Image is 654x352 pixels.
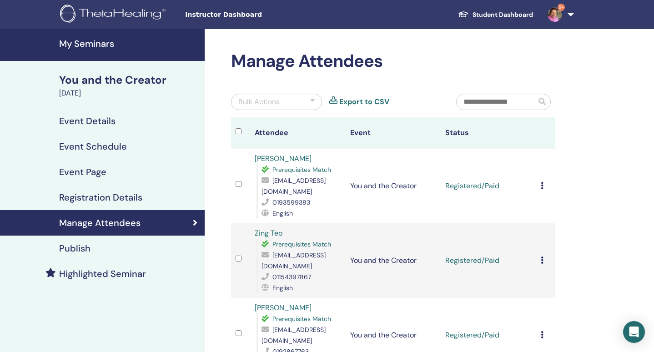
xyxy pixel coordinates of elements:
[231,51,555,72] h2: Manage Attendees
[59,192,142,203] h4: Registration Details
[623,321,645,343] div: Open Intercom Messenger
[59,166,106,177] h4: Event Page
[59,38,199,49] h4: My Seminars
[185,10,322,20] span: Instructor Dashboard
[272,284,293,292] span: English
[272,166,331,174] span: Prerequisites Match
[441,117,536,149] th: Status
[548,7,562,22] img: default.jpg
[346,149,441,223] td: You and the Creator
[59,72,199,88] div: You and the Creator
[346,223,441,298] td: You and the Creator
[255,228,282,238] a: Zing Teo
[272,315,331,323] span: Prerequisites Match
[272,240,331,248] span: Prerequisites Match
[59,141,127,152] h4: Event Schedule
[262,251,326,270] span: [EMAIL_ADDRESS][DOMAIN_NAME]
[238,96,280,107] div: Bulk Actions
[272,209,293,217] span: English
[250,117,346,149] th: Attendee
[339,96,389,107] a: Export to CSV
[558,4,565,11] span: 9+
[451,6,540,23] a: Student Dashboard
[59,88,199,99] div: [DATE]
[346,117,441,149] th: Event
[59,217,141,228] h4: Manage Attendees
[272,273,311,281] span: 01154397867
[59,116,116,126] h4: Event Details
[458,10,469,18] img: graduation-cap-white.svg
[255,303,312,312] a: [PERSON_NAME]
[59,268,146,279] h4: Highlighted Seminar
[59,243,91,254] h4: Publish
[54,72,205,99] a: You and the Creator[DATE]
[255,154,312,163] a: [PERSON_NAME]
[60,5,169,25] img: logo.png
[262,326,326,345] span: [EMAIL_ADDRESS][DOMAIN_NAME]
[262,176,326,196] span: [EMAIL_ADDRESS][DOMAIN_NAME]
[272,198,310,206] span: 0193599383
